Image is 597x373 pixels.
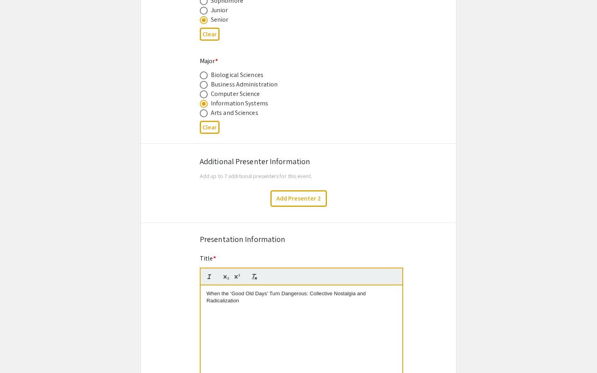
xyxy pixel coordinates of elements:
mat-label: Major [200,57,218,65]
iframe: Chat [6,337,34,367]
button: Clear [200,28,220,41]
div: Presentation Information [200,233,397,245]
div: Information Systems [211,99,268,108]
div: Arts and Sciences [211,108,258,118]
div: Junior [211,6,228,15]
p: When the ‘Good Old Days’ Turn Dangerous: Collective Nostalgia and Radicalization [207,290,396,305]
button: Clear [200,121,220,134]
mat-label: Title [200,254,216,262]
div: Biological Sciences [211,70,263,80]
div: Computer Science [211,89,260,99]
div: Additional Presenter Information [200,156,397,167]
div: Senior [211,15,229,24]
div: Business Administration [211,80,278,89]
span: Add up to 7 additional presenters for this event. [200,172,312,180]
button: Add Presenter 2 [270,190,327,207]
